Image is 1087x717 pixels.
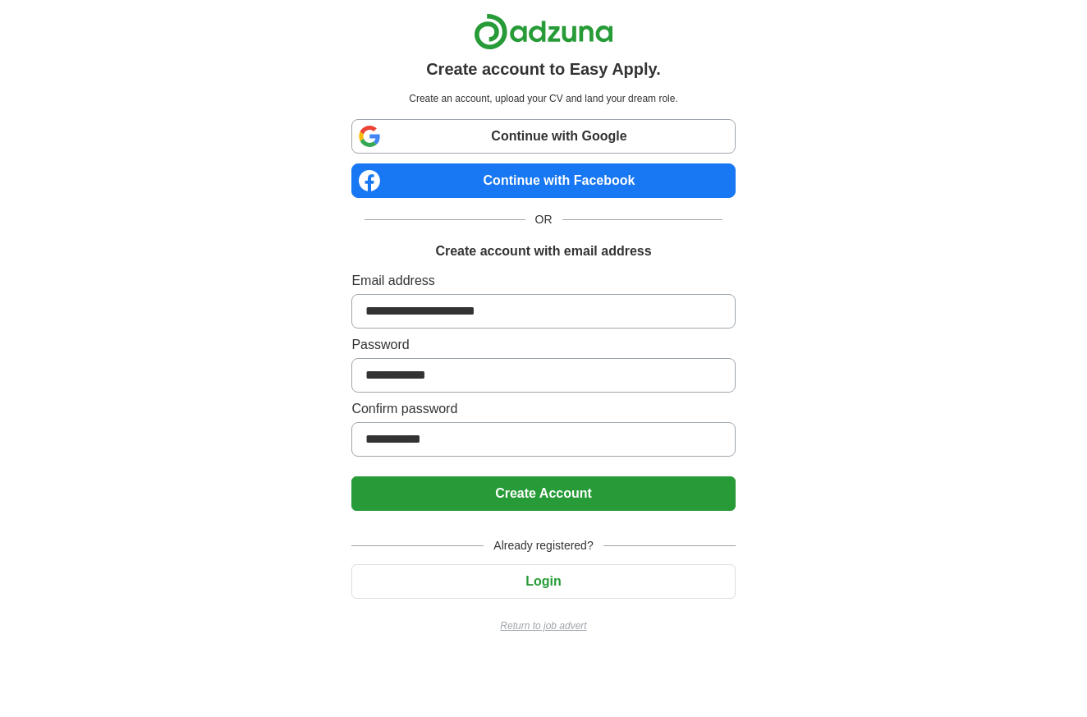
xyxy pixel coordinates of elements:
img: Adzuna logo [474,13,613,50]
span: OR [525,211,562,228]
button: Login [351,564,735,599]
p: Create an account, upload your CV and land your dream role. [355,91,732,106]
h1: Create account with email address [435,241,651,261]
a: Continue with Facebook [351,163,735,198]
label: Email address [351,271,735,291]
label: Password [351,335,735,355]
a: Return to job advert [351,618,735,633]
a: Continue with Google [351,119,735,154]
button: Create Account [351,476,735,511]
h1: Create account to Easy Apply. [426,57,661,81]
a: Login [351,574,735,588]
label: Confirm password [351,399,735,419]
span: Already registered? [484,537,603,554]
